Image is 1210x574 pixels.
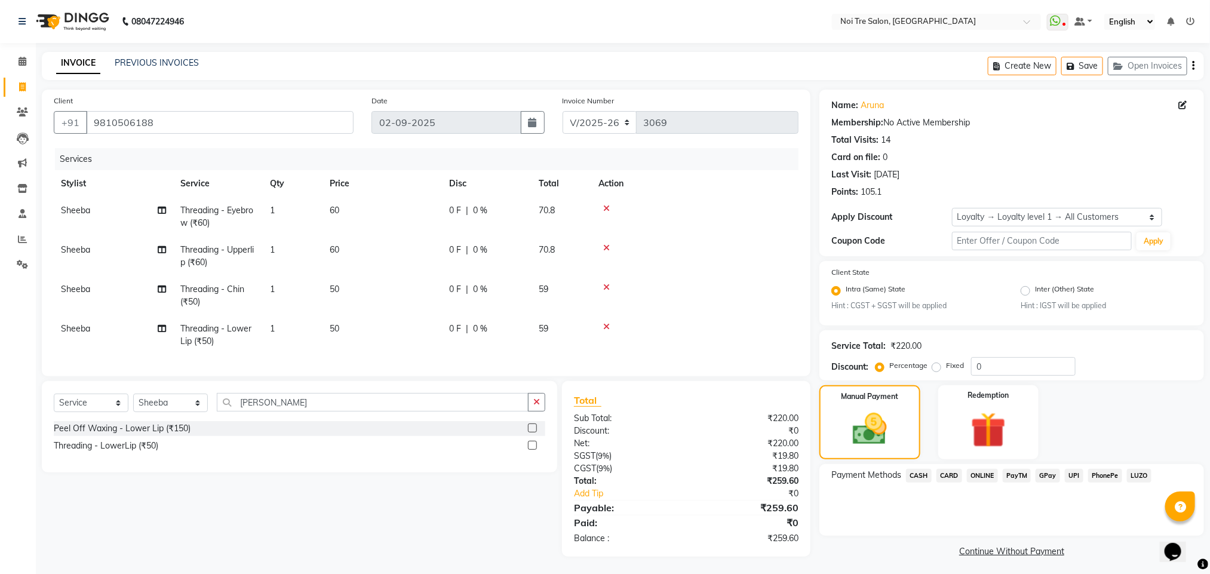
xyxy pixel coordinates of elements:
[831,116,1192,129] div: No Active Membership
[466,323,468,335] span: |
[831,99,858,112] div: Name:
[883,151,887,164] div: 0
[449,283,461,296] span: 0 F
[881,134,890,146] div: 14
[61,323,90,334] span: Sheeba
[442,170,532,197] th: Disc
[86,111,354,134] input: Search by Name/Mobile/Email/Code
[1021,300,1192,311] small: Hint : IGST will be applied
[952,232,1132,250] input: Enter Offer / Coupon Code
[180,244,254,268] span: Threading - Upperlip (₹60)
[473,244,487,256] span: 0 %
[1061,57,1103,75] button: Save
[131,5,184,38] b: 08047224946
[473,323,487,335] span: 0 %
[707,487,807,500] div: ₹0
[842,391,899,402] label: Manual Payment
[1035,284,1094,298] label: Inter (Other) State
[1088,469,1122,483] span: PhonePe
[539,284,548,294] span: 59
[115,57,199,68] a: PREVIOUS INVOICES
[831,134,879,146] div: Total Visits:
[686,450,807,462] div: ₹19.80
[330,284,339,294] span: 50
[539,244,555,255] span: 70.8
[56,53,100,74] a: INVOICE
[565,412,686,425] div: Sub Total:
[270,323,275,334] span: 1
[61,244,90,255] span: Sheeba
[831,267,870,278] label: Client State
[906,469,932,483] span: CASH
[565,532,686,545] div: Balance :
[371,96,388,106] label: Date
[449,204,461,217] span: 0 F
[874,168,899,181] div: [DATE]
[539,205,555,216] span: 70.8
[889,360,928,371] label: Percentage
[574,394,601,407] span: Total
[270,244,275,255] span: 1
[270,284,275,294] span: 1
[988,57,1057,75] button: Create New
[831,211,951,223] div: Apply Discount
[54,170,173,197] th: Stylist
[967,469,998,483] span: ONLINE
[54,440,158,452] div: Threading - LowerLip (₹50)
[591,170,799,197] th: Action
[532,170,591,197] th: Total
[686,425,807,437] div: ₹0
[61,205,90,216] span: Sheeba
[565,425,686,437] div: Discount:
[686,501,807,515] div: ₹259.60
[466,283,468,296] span: |
[565,450,686,462] div: ( )
[466,204,468,217] span: |
[539,323,548,334] span: 59
[1036,469,1060,483] span: GPay
[466,244,468,256] span: |
[1127,469,1151,483] span: LUZO
[270,205,275,216] span: 1
[263,170,323,197] th: Qty
[180,205,253,228] span: Threading - Eyebrow (₹60)
[565,462,686,475] div: ( )
[565,515,686,530] div: Paid:
[861,99,884,112] a: Aruna
[330,205,339,216] span: 60
[831,300,1003,311] small: Hint : CGST + SGST will be applied
[890,340,922,352] div: ₹220.00
[842,409,898,449] img: _cash.svg
[323,170,442,197] th: Price
[861,186,882,198] div: 105.1
[54,422,191,435] div: Peel Off Waxing - Lower Lip (₹150)
[1065,469,1083,483] span: UPI
[330,244,339,255] span: 60
[686,462,807,475] div: ₹19.80
[822,545,1202,558] a: Continue Without Payment
[54,111,87,134] button: +91
[831,469,901,481] span: Payment Methods
[55,148,807,170] div: Services
[473,283,487,296] span: 0 %
[1137,232,1171,250] button: Apply
[574,463,596,474] span: CGST
[565,475,686,487] div: Total:
[686,515,807,530] div: ₹0
[1160,526,1198,562] iframe: chat widget
[180,284,244,307] span: Threading - Chin (₹50)
[330,323,339,334] span: 50
[565,501,686,515] div: Payable:
[1108,57,1187,75] button: Open Invoices
[449,244,461,256] span: 0 F
[173,170,263,197] th: Service
[831,116,883,129] div: Membership:
[946,360,964,371] label: Fixed
[217,393,529,412] input: Search or Scan
[574,450,595,461] span: SGST
[686,532,807,545] div: ₹259.60
[960,408,1017,452] img: _gift.svg
[831,361,868,373] div: Discount:
[473,204,487,217] span: 0 %
[686,412,807,425] div: ₹220.00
